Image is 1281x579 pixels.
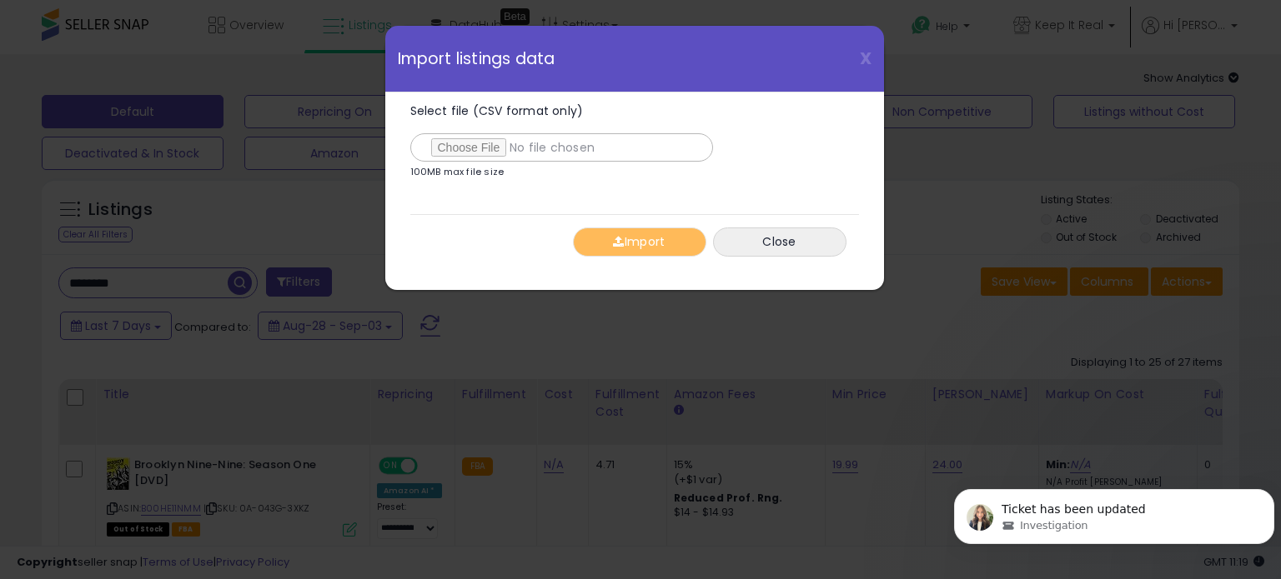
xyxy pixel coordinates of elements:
[398,51,555,67] span: Import listings data
[860,47,872,70] span: X
[947,454,1281,571] iframe: Intercom notifications message
[713,227,846,257] button: Close
[410,167,505,177] p: 100MB max file size
[573,227,706,257] button: Import
[410,102,584,119] span: Select file (CSV format only)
